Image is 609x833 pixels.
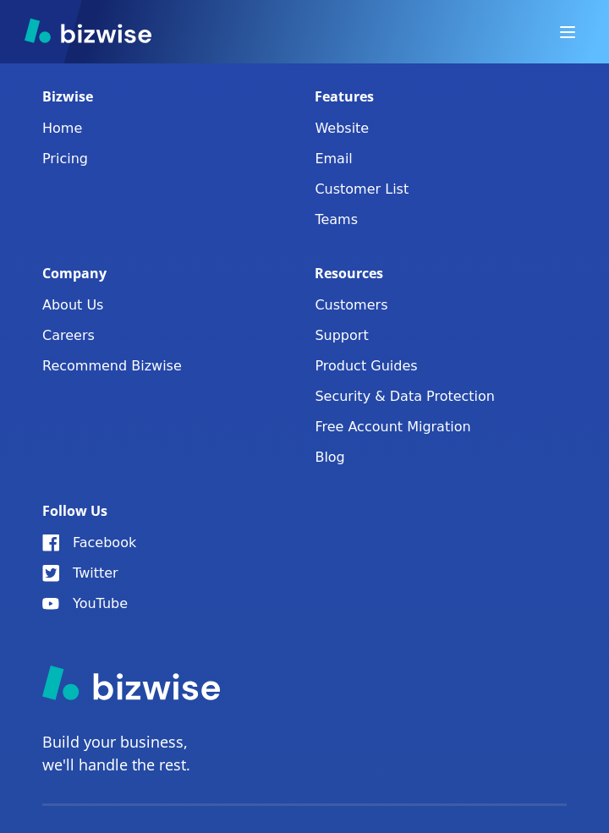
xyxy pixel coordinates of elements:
a: Recommend Bizwise [42,354,294,378]
p: Resources [315,264,567,283]
img: Bizwise Logo [42,665,220,700]
img: Facebook Icon [42,534,59,551]
a: Website [315,117,567,140]
button: Support [315,324,567,348]
p: Features [315,87,567,107]
a: Home [42,117,294,140]
a: Email [315,147,567,171]
img: Twitter Icon [42,565,59,582]
p: Follow Us [42,501,294,521]
a: Security & Data Protection [315,385,567,408]
p: Company [42,264,294,283]
a: Careers [42,324,294,348]
a: Pricing [42,147,294,171]
img: YouTube Icon [42,598,59,610]
a: Customers [315,293,567,317]
a: Blog [315,446,567,469]
p: Bizwise [42,87,294,107]
a: YouTube [42,592,294,616]
a: About Us [42,293,294,317]
img: Bizwise Logo [25,18,151,43]
a: Free Account Migration [315,415,567,439]
a: Twitter [42,562,294,585]
a: Facebook [42,531,294,555]
a: Product Guides [315,354,567,378]
a: Teams [315,208,567,232]
p: Build your business, we'll handle the rest. [42,731,541,776]
a: Customer List [315,178,567,201]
